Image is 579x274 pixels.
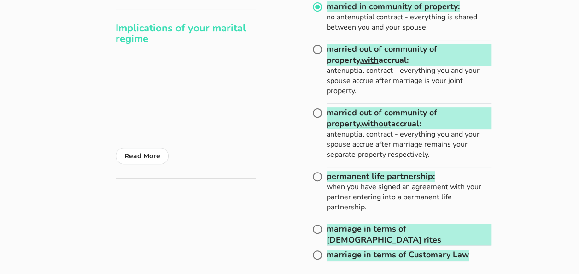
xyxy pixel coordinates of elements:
h4: marriage in terms of Customary Law [327,250,469,260]
p: antenuptial contract - everything you and your spouse accrue after marriage remains your separate... [327,129,491,160]
h4: married out of community of property, accrual: [327,107,491,129]
p: no antenuptial contract - everything is shared between you and your spouse. [327,12,491,32]
h4: married in community of property: [327,1,460,12]
u: without [361,118,391,129]
p: Read More [124,150,160,161]
button: Read More [116,148,169,164]
u: with [361,54,379,66]
p: when you have signed an agreement with your partner entering into a permanent life partnership. [327,182,491,212]
h4: permanent life partnership: [327,171,435,182]
h2: Implications of your marital regime [116,23,256,45]
h4: married out of community of property, accrual: [327,44,491,66]
h4: marriage in terms of [DEMOGRAPHIC_DATA] rites [327,224,491,245]
p: antenuptial contract - everything you and your spouse accrue after marriage is your joint property. [327,66,491,96]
